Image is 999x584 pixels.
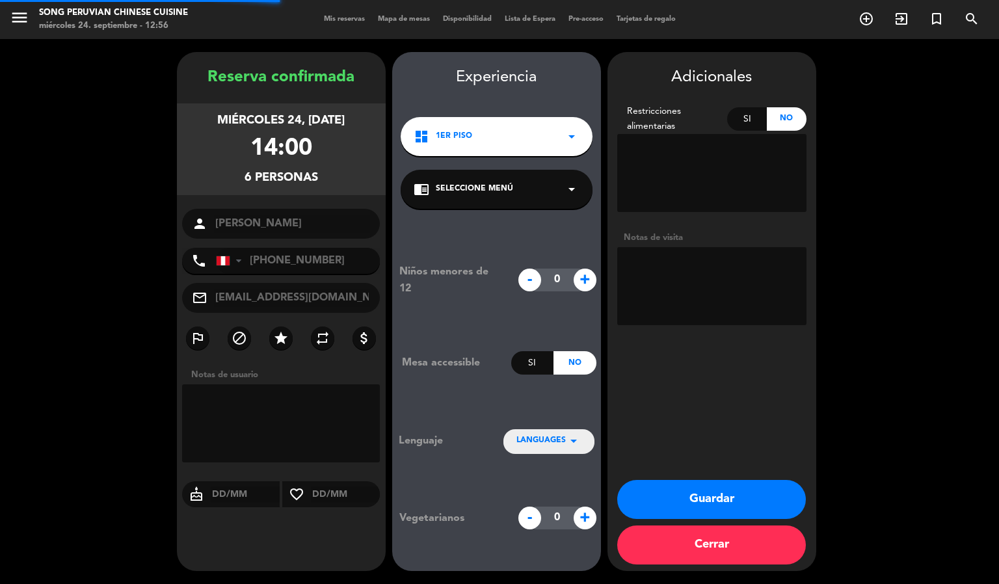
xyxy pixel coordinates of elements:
i: menu [10,8,29,27]
i: person [192,216,207,232]
div: miércoles 24, [DATE] [217,111,345,130]
span: Disponibilidad [436,16,498,23]
i: arrow_drop_down [566,433,581,449]
span: Mis reservas [317,16,371,23]
div: miércoles 24. septiembre - 12:56 [39,20,188,33]
div: Niños menores de 12 [390,263,511,297]
i: favorite_border [282,486,311,502]
span: 1er piso [436,130,472,143]
i: chrome_reader_mode [414,181,429,197]
div: No [767,107,806,131]
i: exit_to_app [894,11,909,27]
i: cake [182,486,211,502]
i: phone [191,253,207,269]
div: Vegetarianos [390,510,511,527]
div: Restricciones alimentarias [617,104,728,134]
div: Mesa accessible [392,354,511,371]
i: search [964,11,979,27]
i: dashboard [414,129,429,144]
button: Cerrar [617,525,806,564]
button: Guardar [617,480,806,519]
i: add_circle_outline [859,11,874,27]
div: Lenguaje [399,432,482,449]
span: Tarjetas de regalo [610,16,682,23]
span: Pre-acceso [562,16,610,23]
div: No [553,351,596,375]
div: Experiencia [392,65,601,90]
div: Peru (Perú): +51 [217,248,246,273]
div: Reserva confirmada [177,65,386,90]
span: LANGUAGES [516,434,566,447]
div: Si [511,351,553,375]
div: Notas de usuario [185,368,386,382]
span: Lista de Espera [498,16,562,23]
button: menu [10,8,29,32]
span: + [574,269,596,291]
i: star [273,330,289,346]
span: Seleccione Menú [436,183,513,196]
span: - [518,507,541,529]
input: DD/MM [211,486,280,503]
div: Song Peruvian Chinese Cuisine [39,7,188,20]
span: Mapa de mesas [371,16,436,23]
i: mail_outline [192,290,207,306]
span: - [518,269,541,291]
input: DD/MM [311,486,380,503]
i: repeat [315,330,330,346]
i: arrow_drop_down [564,129,579,144]
i: arrow_drop_down [564,181,579,197]
div: Si [727,107,767,131]
div: 14:00 [250,130,312,168]
i: block [232,330,247,346]
i: outlined_flag [190,330,206,346]
div: Notas de visita [617,231,806,245]
div: 6 personas [245,168,318,187]
span: + [574,507,596,529]
i: turned_in_not [929,11,944,27]
div: Adicionales [617,65,806,90]
i: attach_money [356,330,372,346]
